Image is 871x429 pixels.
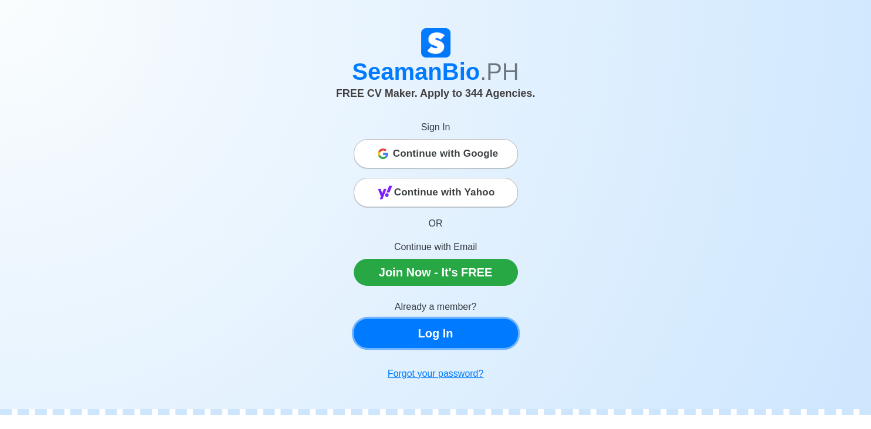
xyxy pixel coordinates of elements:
span: .PH [480,59,519,85]
a: Join Now - It's FREE [354,259,518,286]
p: Already a member? [354,300,518,314]
button: Continue with Yahoo [354,178,518,207]
span: Continue with Yahoo [394,181,495,204]
u: Forgot your password? [388,369,484,379]
a: Log In [354,319,518,348]
p: Continue with Email [354,240,518,254]
h1: SeamanBio [110,58,761,86]
img: Logo [421,28,450,58]
a: Forgot your password? [354,362,518,386]
button: Continue with Google [354,139,518,168]
span: FREE CV Maker. Apply to 344 Agencies. [336,87,536,99]
p: Sign In [354,120,518,134]
p: OR [354,217,518,231]
span: Continue with Google [393,142,499,165]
